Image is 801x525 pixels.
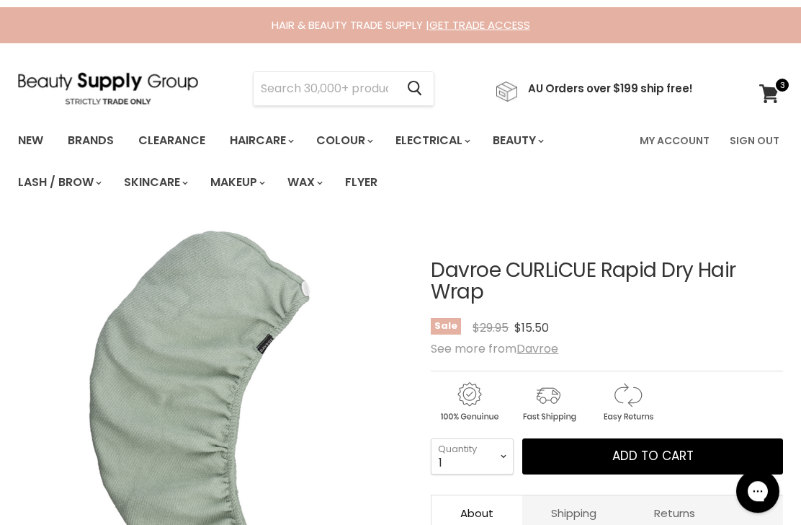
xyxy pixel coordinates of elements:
a: Haircare [219,118,303,149]
a: Colour [305,118,382,149]
a: My Account [631,118,718,149]
img: shipping.gif [510,373,586,417]
span: $15.50 [514,312,549,329]
a: Flyer [334,160,388,190]
span: See more from [431,333,558,350]
a: Clearance [127,118,216,149]
button: Add to cart [522,431,783,467]
a: Lash / Brow [7,160,110,190]
a: About [431,488,522,524]
a: Shipping [522,488,625,524]
input: Search [254,65,395,98]
ul: Main menu [7,112,631,196]
iframe: Gorgias live chat messenger [729,457,787,511]
form: Product [253,64,434,99]
a: Davroe [516,333,558,350]
span: $29.95 [473,312,509,329]
a: Brands [57,118,125,149]
a: Electrical [385,118,479,149]
img: genuine.gif [431,373,507,417]
a: Makeup [200,160,274,190]
a: Returns [625,488,724,524]
a: New [7,118,54,149]
h1: Davroe CURLiCUE Rapid Dry Hair Wrap [431,252,783,297]
a: Wax [277,160,331,190]
span: Add to cart [612,440,694,457]
a: Skincare [113,160,197,190]
button: Search [395,65,434,98]
a: GET TRADE ACCESS [429,10,530,25]
select: Quantity [431,431,514,467]
img: returns.gif [589,373,666,417]
a: Sign Out [721,118,788,149]
a: Beauty [482,118,552,149]
span: Sale [431,311,461,327]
